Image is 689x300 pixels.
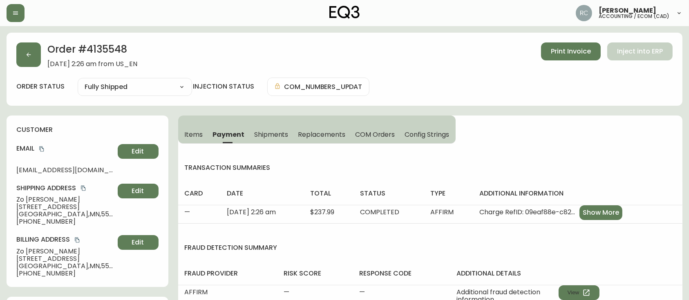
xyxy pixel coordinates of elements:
button: Edit [118,235,159,250]
span: — [284,287,289,297]
h5: accounting / ecom (cad) [599,14,669,19]
span: COM Orders [355,130,395,139]
h4: Email [16,144,114,153]
span: — [185,207,190,217]
span: AFFIRM [185,287,208,297]
h4: additional information [479,189,676,198]
span: [DATE] 2:26 am [227,207,276,217]
h4: card [185,189,214,198]
button: Edit [118,144,159,159]
h4: date [227,189,297,198]
span: [PHONE_NUMBER] [16,270,114,277]
button: copy [38,145,46,153]
h4: Billing Address [16,235,114,244]
h4: fraud provider [185,269,271,278]
h4: transaction summaries [178,163,683,172]
span: $237.99 [310,207,334,217]
h4: fraud detection summary [178,243,683,252]
h4: status [360,189,417,198]
span: Payment [213,130,244,139]
h4: customer [16,125,159,134]
span: Print Invoice [551,47,591,56]
span: — [359,287,365,297]
button: Show More [579,205,622,220]
button: View [559,285,600,300]
button: Edit [118,184,159,198]
span: [GEOGRAPHIC_DATA] , MN , 55407 , US [16,262,114,270]
img: f4ba4e02bd060be8f1386e3ca455bd0e [576,5,592,21]
h4: additional details [456,269,676,278]
span: [STREET_ADDRESS] [16,203,114,211]
span: Config Strings [405,130,449,139]
span: [DATE] 2:26 am from US_EN [47,60,137,68]
h4: response code [359,269,443,278]
span: Edit [132,147,144,156]
span: Edit [132,238,144,247]
span: [GEOGRAPHIC_DATA] , MN , 55407 , US [16,211,114,218]
span: [STREET_ADDRESS] [16,255,114,262]
span: Replacements [298,130,345,139]
span: [PHONE_NUMBER] [16,218,114,225]
span: Edit [132,187,144,196]
span: [PERSON_NAME] [599,7,656,14]
span: COMPLETED [360,207,399,217]
h4: risk score [284,269,346,278]
button: copy [73,236,81,244]
label: order status [16,82,65,91]
h4: total [310,189,347,198]
span: Show More [583,208,619,217]
h4: type [430,189,466,198]
span: Items [185,130,203,139]
span: Shipments [254,130,289,139]
span: Zo [PERSON_NAME] [16,248,114,255]
h2: Order # 4135548 [47,42,137,60]
span: AFFIRM [430,207,454,217]
span: [EMAIL_ADDRESS][DOMAIN_NAME] [16,167,114,174]
button: copy [79,184,87,192]
span: Zo [PERSON_NAME] [16,196,114,203]
img: logo [329,6,360,19]
h4: injection status [193,82,254,91]
button: Print Invoice [541,42,601,60]
h4: Shipping Address [16,184,114,193]
span: Charge RefID: 09eaf88e-c82c-4e00-8474-0354be6392ed [479,209,576,216]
